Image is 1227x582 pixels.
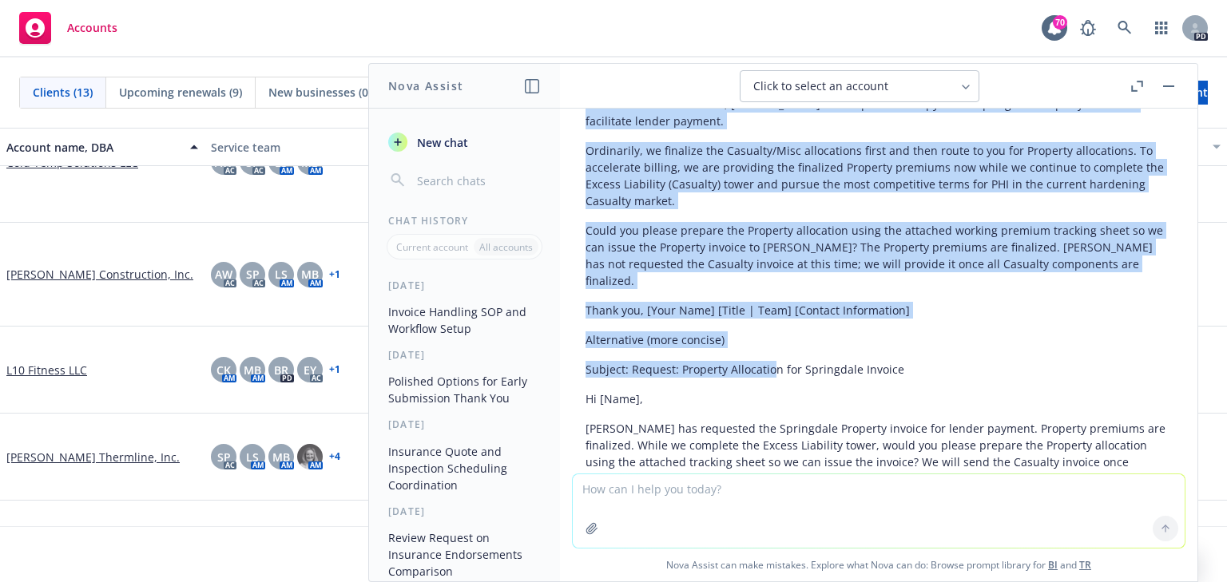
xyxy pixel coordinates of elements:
[1079,558,1091,572] a: TR
[1109,12,1141,44] a: Search
[369,505,560,518] div: [DATE]
[382,368,547,411] button: Polished Options for Early Submission Thank You
[1072,12,1104,44] a: Report a Bug
[396,240,468,254] p: Current account
[586,331,1172,348] p: Alternative (more concise)
[740,70,979,102] button: Click to select an account
[329,270,340,279] a: + 1
[382,438,547,498] button: Insurance Quote and Inspection Scheduling Coordination
[246,449,259,465] span: LS
[566,548,1191,581] span: Nova Assist can make mistakes. Explore what Nova can do: Browse prompt library for and
[33,84,93,101] span: Clients (13)
[1048,558,1058,572] a: BI
[369,348,560,362] div: [DATE]
[414,169,541,192] input: Search chats
[244,362,261,378] span: MB
[6,449,180,465] a: [PERSON_NAME] Thermline, Inc.
[1146,12,1177,44] a: Switch app
[388,77,463,94] h1: Nova Assist
[382,128,547,156] button: New chat
[586,390,1172,407] p: Hi [Name],
[6,139,181,156] div: Account name, DBA
[215,266,232,283] span: AW
[6,362,87,378] a: L10 Fitness LLC
[586,420,1172,487] p: [PERSON_NAME] has requested the Springdale Property invoice for lender payment. Property premiums...
[272,449,290,465] span: MB
[369,214,560,228] div: Chat History
[297,444,323,469] img: photo
[13,6,124,50] a: Accounts
[216,362,231,378] span: CK
[268,84,371,101] span: New businesses (0)
[369,279,560,292] div: [DATE]
[274,362,288,378] span: BR
[329,157,340,167] a: + 1
[329,452,340,461] a: + 4
[204,128,409,166] button: Service team
[586,222,1172,289] p: Could you please prepare the Property allocation using the attached working premium tracking shee...
[329,365,340,374] a: + 1
[369,418,560,431] div: [DATE]
[586,142,1172,209] p: Ordinarily, we finalize the Casualty/Misc allocations first and then route to you for Property al...
[217,449,231,465] span: SP
[119,84,242,101] span: Upcoming renewals (9)
[753,78,888,94] span: Click to select an account
[479,240,533,254] p: All accounts
[1053,15,1067,30] div: 70
[382,299,547,342] button: Invoice Handling SOP and Workflow Setup
[586,302,1172,319] p: Thank you, [Your Name] [Title | Team] [Contact Information]
[67,22,117,34] span: Accounts
[211,139,403,156] div: Service team
[304,362,316,378] span: EY
[586,361,1172,378] p: Subject: Request: Property Allocation for Springdale Invoice
[414,134,468,151] span: New chat
[586,96,1172,129] p: Per the email chain below, [PERSON_NAME] has requested a copy of the Springdale Property invoice ...
[275,266,288,283] span: LS
[6,266,193,283] a: [PERSON_NAME] Construction, Inc.
[246,266,260,283] span: SP
[301,266,319,283] span: MB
